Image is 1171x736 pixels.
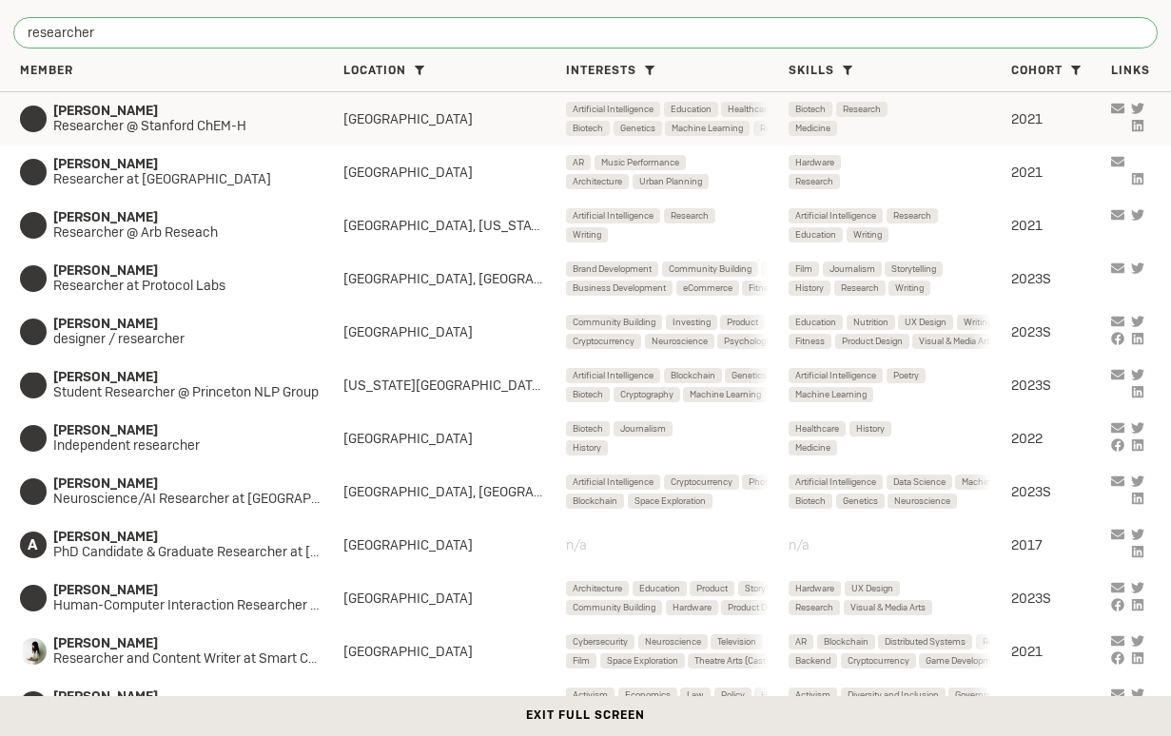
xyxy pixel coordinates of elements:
[343,377,566,394] div: [US_STATE][GEOGRAPHIC_DATA], [GEOGRAPHIC_DATA]
[1111,64,1150,79] span: Links
[795,101,826,117] span: Biotech
[1011,483,1111,500] div: 2023S
[620,120,655,136] span: Genetics
[795,580,834,596] span: Hardware
[53,598,343,613] span: Human-Computer Interaction Researcher at AxLab at [GEOGRAPHIC_DATA]
[795,261,812,277] span: Film
[625,687,671,703] span: Economics
[53,423,310,438] span: [PERSON_NAME]
[851,580,893,596] span: UX Design
[795,420,839,436] span: Healthcare
[926,652,1005,668] span: Game Development
[343,270,566,287] div: [GEOGRAPHIC_DATA], [GEOGRAPHIC_DATA]
[671,474,732,490] span: Cryptocurrency
[842,333,903,349] span: Product Design
[573,687,608,703] span: Activism
[687,687,704,703] span: Law
[573,652,590,668] span: Film
[1011,643,1111,660] div: 2021
[53,530,343,545] span: [PERSON_NAME]
[53,370,339,385] span: [PERSON_NAME]
[894,493,950,509] span: Neuroscience
[53,157,310,172] span: [PERSON_NAME]
[853,314,888,330] span: Nutrition
[573,120,603,136] span: Biotech
[795,633,807,649] span: AR
[841,280,879,296] span: Research
[829,261,875,277] span: Journalism
[53,651,343,667] span: Researcher and Content Writer at Smart Contract Research Forum
[645,633,701,649] span: Neuroscience
[53,225,310,241] span: Researcher @ Arb Reseach
[795,333,825,349] span: Fitness
[573,420,603,436] span: Biotech
[343,483,566,500] div: [GEOGRAPHIC_DATA], [GEOGRAPHIC_DATA]
[795,120,830,136] span: Medicine
[343,590,566,607] div: [GEOGRAPHIC_DATA]
[1011,536,1111,553] div: 2017
[53,385,339,400] span: Student Researcher @ Princeton NLP Group
[671,207,709,223] span: Research
[824,633,868,649] span: Blockchain
[895,280,924,296] span: Writing
[1011,270,1111,287] div: 2023S
[1011,64,1063,79] span: Cohort
[673,314,711,330] span: Investing
[795,439,830,455] span: Medicine
[671,101,712,117] span: Education
[53,119,310,134] span: Researcher @ Stanford ChEM-H
[343,64,406,79] span: Location
[690,386,761,402] span: Machine Learning
[573,333,634,349] span: Cryptocurrency
[964,314,992,330] span: Writing
[53,172,310,187] span: Researcher at [GEOGRAPHIC_DATA]
[343,164,566,181] div: [GEOGRAPHIC_DATA]
[20,532,47,558] span: A
[53,104,310,119] span: [PERSON_NAME]
[795,314,836,330] span: Education
[893,207,931,223] span: Research
[1011,377,1111,394] div: 2023S
[573,314,655,330] span: Community Building
[1011,323,1111,340] div: 2023S
[1011,110,1111,127] div: 2021
[843,101,881,117] span: Research
[1011,217,1111,234] div: 2021
[53,279,310,294] span: Researcher at Protocol Labs
[573,599,655,615] span: Community Building
[620,420,666,436] span: Journalism
[728,599,789,615] span: Product Design
[853,226,882,242] span: Writing
[601,154,679,170] span: Music Performance
[795,367,876,383] span: Artificial Intelligence
[694,652,799,668] span: Theatre Arts (Cast & Crew)
[573,493,617,509] span: Blockchain
[671,367,715,383] span: Blockchain
[53,332,310,347] span: designer / researcher
[343,323,566,340] div: [GEOGRAPHIC_DATA]
[343,430,566,447] div: [GEOGRAPHIC_DATA]
[53,583,343,598] span: [PERSON_NAME]
[696,580,728,596] span: Product
[573,439,601,455] span: History
[856,420,885,436] span: History
[53,545,343,560] span: PhD Candidate & Graduate Researcher at [PERSON_NAME][GEOGRAPHIC_DATA]
[607,652,678,668] span: Space Exploration
[919,333,994,349] span: Visual & Media Arts
[732,367,767,383] span: Genetics
[795,652,830,668] span: Backend
[1011,430,1111,447] div: 2022
[573,386,603,402] span: Biotech
[573,474,654,490] span: Artificial Intelligence
[843,493,878,509] span: Genetics
[724,333,771,349] span: Psychology
[573,261,652,277] span: Brand Development
[789,64,834,79] span: Skills
[573,580,622,596] span: Architecture
[672,120,743,136] span: Machine Learning
[652,333,708,349] span: Neuroscience
[53,263,310,279] span: [PERSON_NAME]
[573,173,622,189] span: Architecture
[634,493,706,509] span: Space Exploration
[850,599,926,615] span: Visual & Media Arts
